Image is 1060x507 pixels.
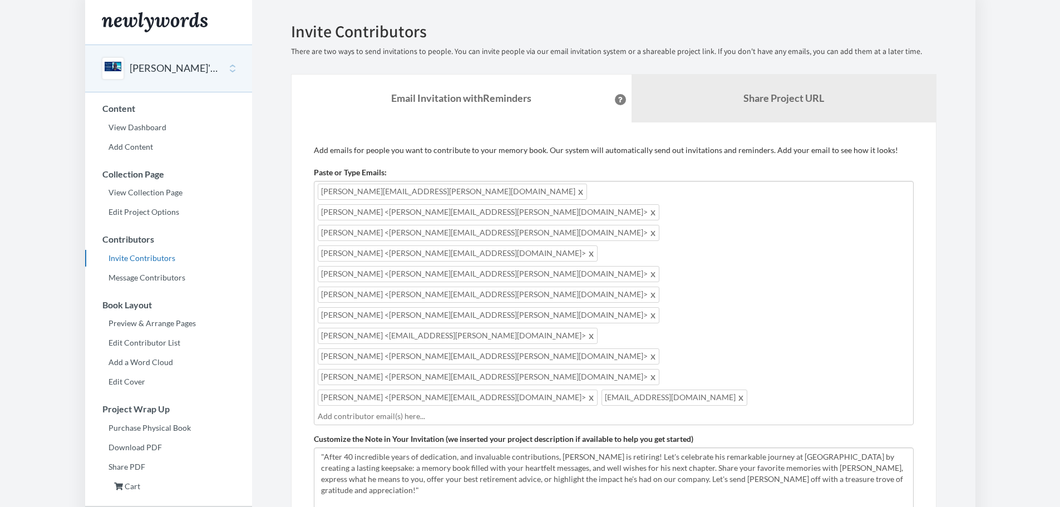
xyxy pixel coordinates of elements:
[102,12,208,32] img: Newlywords logo
[314,167,387,178] label: Paste or Type Emails:
[85,250,252,267] a: Invite Contributors
[85,184,252,201] a: View Collection Page
[86,169,252,179] h3: Collection Page
[318,225,659,241] span: [PERSON_NAME] <[PERSON_NAME][EMAIL_ADDRESS][PERSON_NAME][DOMAIN_NAME]>
[318,369,659,385] span: [PERSON_NAME] <[PERSON_NAME][EMAIL_ADDRESS][PERSON_NAME][DOMAIN_NAME]>
[85,439,252,456] a: Download PDF
[86,404,252,414] h3: Project Wrap Up
[130,61,220,76] button: [PERSON_NAME]'s Retiring! Reflections on a Notable Career
[85,204,252,220] a: Edit Project Options
[318,328,598,344] span: [PERSON_NAME] <[EMAIL_ADDRESS][PERSON_NAME][DOMAIN_NAME]>
[86,104,252,114] h3: Content
[86,234,252,244] h3: Contributors
[85,269,252,286] a: Message Contributors
[318,410,910,422] input: Add contributor email(s) here...
[743,92,824,104] b: Share Project URL
[602,390,747,406] span: [EMAIL_ADDRESS][DOMAIN_NAME]
[85,459,252,475] a: Share PDF
[85,119,252,136] a: View Dashboard
[85,315,252,332] a: Preview & Arrange Pages
[85,139,252,155] a: Add Content
[85,420,252,436] a: Purchase Physical Book
[318,204,659,220] span: [PERSON_NAME] <[PERSON_NAME][EMAIL_ADDRESS][PERSON_NAME][DOMAIN_NAME]>
[314,145,914,156] p: Add emails for people you want to contribute to your memory book. Our system will automatically s...
[85,334,252,351] a: Edit Contributor List
[318,348,659,365] span: [PERSON_NAME] <[PERSON_NAME][EMAIL_ADDRESS][PERSON_NAME][DOMAIN_NAME]>
[125,481,140,491] span: Cart
[85,354,252,371] a: Add a Word Cloud
[318,307,659,323] span: [PERSON_NAME] <[PERSON_NAME][EMAIL_ADDRESS][PERSON_NAME][DOMAIN_NAME]>
[291,22,936,41] h2: Invite Contributors
[318,245,598,262] span: [PERSON_NAME] <[PERSON_NAME][EMAIL_ADDRESS][DOMAIN_NAME]>
[85,478,252,495] a: Cart
[291,46,936,57] p: There are two ways to send invitations to people. You can invite people via our email invitation ...
[318,287,659,303] span: [PERSON_NAME] <[PERSON_NAME][EMAIL_ADDRESS][PERSON_NAME][DOMAIN_NAME]>
[318,184,587,200] span: [PERSON_NAME][EMAIL_ADDRESS][PERSON_NAME][DOMAIN_NAME]
[86,300,252,310] h3: Book Layout
[85,373,252,390] a: Edit Cover
[318,390,598,406] span: [PERSON_NAME] <[PERSON_NAME][EMAIL_ADDRESS][DOMAIN_NAME]>
[318,266,659,282] span: [PERSON_NAME] <[PERSON_NAME][EMAIL_ADDRESS][PERSON_NAME][DOMAIN_NAME]>
[391,92,531,104] strong: Email Invitation with Reminders
[314,434,693,445] label: Customize the Note in Your Invitation (we inserted your project description if available to help ...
